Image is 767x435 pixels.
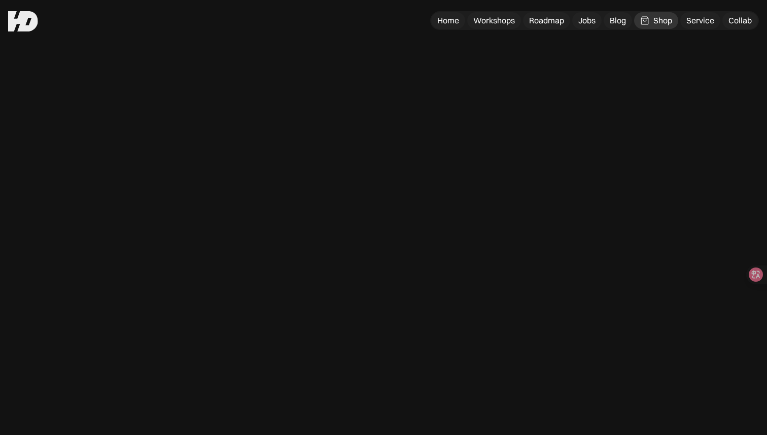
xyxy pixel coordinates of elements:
[437,15,459,26] div: Home
[431,12,465,29] a: Home
[686,15,714,26] div: Service
[728,15,752,26] div: Collab
[610,15,626,26] div: Blog
[680,12,720,29] a: Service
[653,15,672,26] div: Shop
[473,15,515,26] div: Workshops
[529,15,564,26] div: Roadmap
[523,12,570,29] a: Roadmap
[467,12,521,29] a: Workshops
[722,12,758,29] a: Collab
[578,15,596,26] div: Jobs
[572,12,602,29] a: Jobs
[604,12,632,29] a: Blog
[634,12,678,29] a: Shop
